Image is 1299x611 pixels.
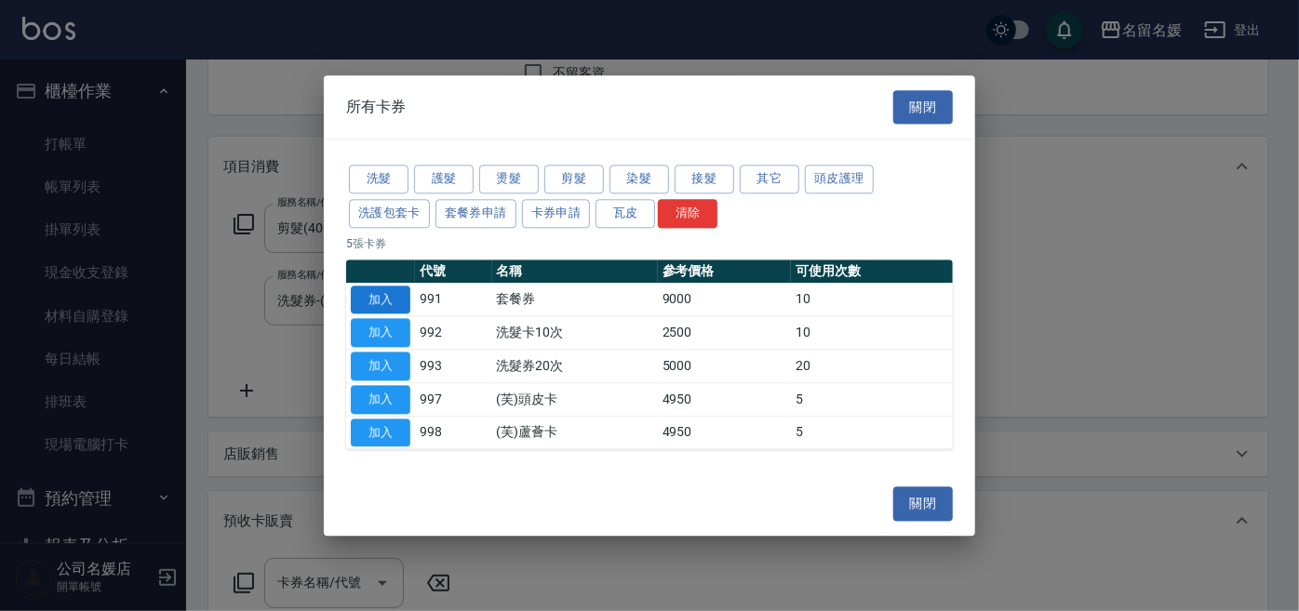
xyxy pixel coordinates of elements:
[609,165,669,193] button: 染髮
[791,383,953,417] td: 5
[346,98,406,116] span: 所有卡券
[675,165,734,193] button: 接髮
[415,350,492,383] td: 993
[414,165,474,193] button: 護髮
[351,319,410,348] button: 加入
[351,352,410,380] button: 加入
[791,259,953,284] th: 可使用次數
[544,165,604,193] button: 剪髮
[658,199,717,228] button: 清除
[791,316,953,350] td: 10
[492,416,658,449] td: (芙)蘆薈卡
[791,283,953,316] td: 10
[658,283,791,316] td: 9000
[893,487,953,522] button: 關閉
[596,199,655,228] button: 瓦皮
[349,199,430,228] button: 洗護包套卡
[479,165,539,193] button: 燙髮
[893,90,953,125] button: 關閉
[351,286,410,314] button: 加入
[658,383,791,417] td: 4950
[492,350,658,383] td: 洗髮券20次
[740,165,799,193] button: 其它
[415,416,492,449] td: 998
[658,350,791,383] td: 5000
[346,235,953,252] p: 5 張卡券
[349,165,408,193] button: 洗髮
[522,199,591,228] button: 卡券申請
[351,418,410,447] button: 加入
[791,416,953,449] td: 5
[492,383,658,417] td: (芙)頭皮卡
[351,385,410,414] button: 加入
[658,416,791,449] td: 4950
[415,383,492,417] td: 997
[805,165,874,193] button: 頭皮護理
[415,259,492,284] th: 代號
[415,283,492,316] td: 991
[492,259,658,284] th: 名稱
[791,350,953,383] td: 20
[658,316,791,350] td: 2500
[492,316,658,350] td: 洗髮卡10次
[435,199,516,228] button: 套餐券申請
[415,316,492,350] td: 992
[658,259,791,284] th: 參考價格
[492,283,658,316] td: 套餐券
